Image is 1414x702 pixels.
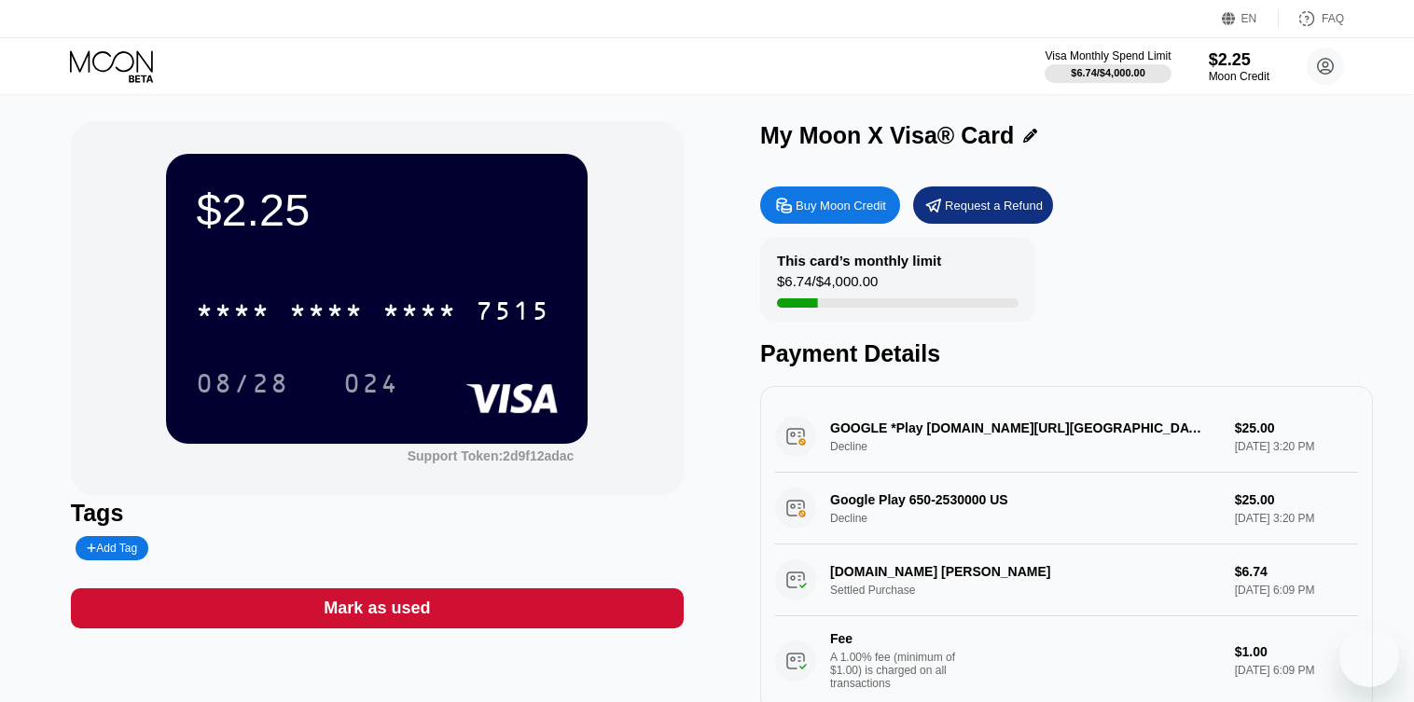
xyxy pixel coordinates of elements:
div: $1.00 [1235,644,1358,659]
div: Mark as used [71,588,684,628]
div: Buy Moon Credit [796,198,886,213]
div: 024 [343,371,399,401]
div: FAQ [1322,12,1344,25]
div: 08/28 [196,371,289,401]
div: A 1.00% fee (minimum of $1.00) is charged on all transactions [830,651,970,690]
div: Buy Moon Credit [760,186,900,224]
div: [DATE] 6:09 PM [1235,664,1358,677]
div: 08/28 [182,360,303,406]
div: Visa Monthly Spend Limit [1045,49,1171,62]
div: Tags [71,500,684,527]
div: EN [1241,12,1257,25]
div: Visa Monthly Spend Limit$6.74/$4,000.00 [1045,49,1171,83]
div: EN [1222,9,1279,28]
div: $2.25 [196,184,558,236]
div: $6.74 / $4,000.00 [777,273,878,298]
div: Moon Credit [1209,70,1269,83]
div: Fee [830,631,961,646]
iframe: Button to launch messaging window [1339,627,1399,687]
div: Support Token:2d9f12adac [408,448,575,463]
div: Request a Refund [913,186,1053,224]
div: Payment Details [760,340,1373,367]
div: Mark as used [324,598,430,619]
div: 7515 [476,298,550,328]
div: Add Tag [76,536,148,560]
div: Add Tag [87,542,137,555]
div: Request a Refund [945,198,1043,213]
div: My Moon X Visa® Card [760,122,1014,149]
div: FAQ [1279,9,1344,28]
div: Support Token: 2d9f12adac [408,448,575,463]
div: $2.25Moon Credit [1209,50,1269,83]
div: $6.74 / $4,000.00 [1071,67,1145,78]
div: 024 [329,360,413,406]
div: $2.25 [1209,50,1269,70]
div: This card’s monthly limit [777,253,941,268]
